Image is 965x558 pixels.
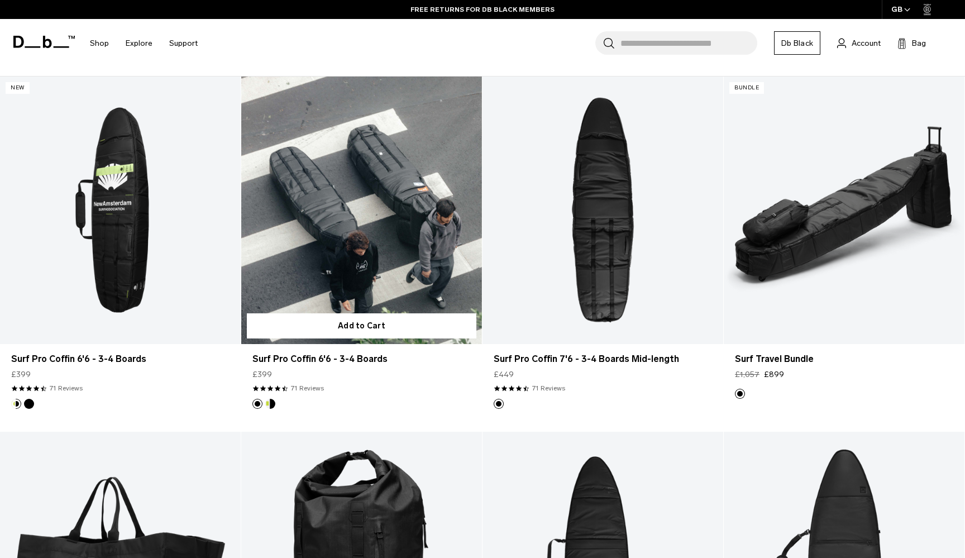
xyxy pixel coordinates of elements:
[764,369,784,380] span: £899
[837,36,881,50] a: Account
[241,77,482,344] a: Surf Pro Coffin 6'6 - 3-4 Boards
[735,369,759,380] s: £1,057
[11,399,21,409] button: Db x New Amsterdam Surf Association
[532,383,565,393] a: 71 reviews
[735,352,953,366] a: Surf Travel Bundle
[897,36,926,50] button: Bag
[82,19,206,68] nav: Main Navigation
[247,313,476,338] button: Add to Cart
[90,23,109,63] a: Shop
[265,399,275,409] button: Db x New Amsterdam Surf Association
[11,369,31,380] span: £399
[11,352,230,366] a: Surf Pro Coffin 6'6 - 3-4 Boards
[852,37,881,49] span: Account
[494,352,712,366] a: Surf Pro Coffin 7'6 - 3-4 Boards Mid-length
[494,399,504,409] button: Black Out
[252,369,272,380] span: £399
[410,4,555,15] a: FREE RETURNS FOR DB BLACK MEMBERS
[126,23,152,63] a: Explore
[169,23,198,63] a: Support
[774,31,820,55] a: Db Black
[50,383,83,393] a: 71 reviews
[912,37,926,49] span: Bag
[291,383,324,393] a: 71 reviews
[724,77,964,344] a: Surf Travel Bundle
[494,369,514,380] span: £449
[252,352,471,366] a: Surf Pro Coffin 6'6 - 3-4 Boards
[735,389,745,399] button: Black Out
[6,82,30,94] p: New
[252,399,262,409] button: Black Out
[729,82,764,94] p: Bundle
[24,399,34,409] button: Black Out
[482,77,723,344] a: Surf Pro Coffin 7'6 - 3-4 Boards Mid-length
